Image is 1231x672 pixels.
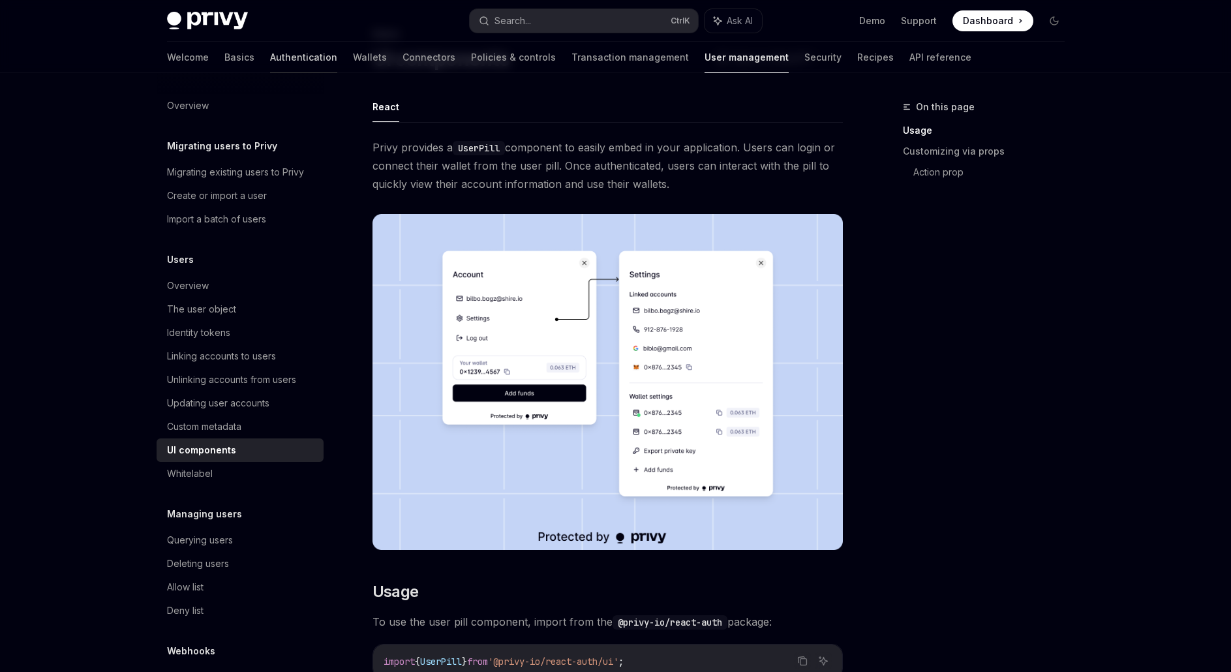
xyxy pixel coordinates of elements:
div: Overview [167,278,209,294]
a: Import a batch of users [157,207,324,231]
a: Allow list [157,575,324,599]
a: Deleting users [157,552,324,575]
div: Import a batch of users [167,211,266,227]
a: Deny list [157,599,324,622]
div: Querying users [167,532,233,548]
span: Dashboard [963,14,1013,27]
div: Allow list [167,579,204,595]
a: Updating user accounts [157,391,324,415]
div: Deleting users [167,556,229,572]
a: Wallets [353,42,387,73]
a: Action prop [913,162,1075,183]
a: Migrating existing users to Privy [157,160,324,184]
a: Connectors [403,42,455,73]
a: Overview [157,94,324,117]
a: Transaction management [571,42,689,73]
span: ; [618,656,624,667]
span: Ask AI [727,14,753,27]
span: To use the user pill component, import from the package: [372,613,843,631]
button: Copy the contents from the code block [794,652,811,669]
code: @privy-io/react-auth [613,615,727,630]
div: Updating user accounts [167,395,269,411]
span: import [384,656,415,667]
a: Welcome [167,42,209,73]
span: { [415,656,420,667]
h5: Migrating users to Privy [167,138,277,154]
a: API reference [909,42,971,73]
div: Whitelabel [167,466,213,481]
a: Demo [859,14,885,27]
a: Custom metadata [157,415,324,438]
a: UI components [157,438,324,462]
span: UserPill [420,656,462,667]
div: Deny list [167,603,204,619]
button: React [372,91,399,122]
a: Overview [157,274,324,298]
div: Search... [494,13,531,29]
a: User management [705,42,789,73]
span: Usage [372,581,419,602]
div: Migrating existing users to Privy [167,164,304,180]
span: '@privy-io/react-auth/ui' [488,656,618,667]
img: images/Userpill2.png [372,214,843,550]
code: UserPill [453,141,505,155]
div: The user object [167,301,236,317]
h5: Webhooks [167,643,215,659]
a: Identity tokens [157,321,324,344]
a: Authentication [270,42,337,73]
div: UI components [167,442,236,458]
button: Ask AI [705,9,762,33]
span: from [467,656,488,667]
div: Custom metadata [167,419,241,435]
div: Unlinking accounts from users [167,372,296,388]
span: } [462,656,467,667]
span: Privy provides a component to easily embed in your application. Users can login or connect their ... [372,138,843,193]
h5: Users [167,252,194,267]
a: Unlinking accounts from users [157,368,324,391]
img: dark logo [167,12,248,30]
div: Linking accounts to users [167,348,276,364]
a: Basics [224,42,254,73]
span: On this page [916,99,975,115]
a: Support [901,14,937,27]
button: Ask AI [815,652,832,669]
a: Create or import a user [157,184,324,207]
button: Search...CtrlK [470,9,698,33]
div: Identity tokens [167,325,230,341]
a: Linking accounts to users [157,344,324,368]
a: Recipes [857,42,894,73]
button: Toggle dark mode [1044,10,1065,31]
a: Security [804,42,842,73]
a: Policies & controls [471,42,556,73]
a: The user object [157,298,324,321]
a: Usage [903,120,1075,141]
a: Whitelabel [157,462,324,485]
h5: Managing users [167,506,242,522]
div: Overview [167,98,209,114]
div: Create or import a user [167,188,267,204]
a: Querying users [157,528,324,552]
span: Ctrl K [671,16,690,26]
a: Customizing via props [903,141,1075,162]
a: Dashboard [952,10,1033,31]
